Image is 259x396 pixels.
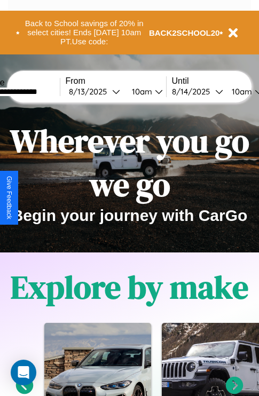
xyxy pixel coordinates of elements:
[11,265,248,309] h1: Explore by make
[20,16,149,49] button: Back to School savings of 20% in select cities! Ends [DATE] 10am PT.Use code:
[127,86,155,97] div: 10am
[172,86,215,97] div: 8 / 14 / 2025
[66,86,123,97] button: 8/13/2025
[66,76,166,86] label: From
[5,176,13,219] div: Give Feedback
[149,28,220,37] b: BACK2SCHOOL20
[11,360,36,385] div: Open Intercom Messenger
[69,86,112,97] div: 8 / 13 / 2025
[226,86,255,97] div: 10am
[123,86,166,97] button: 10am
